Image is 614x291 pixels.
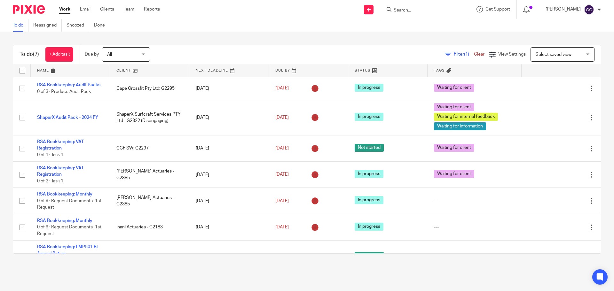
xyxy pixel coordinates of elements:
[110,135,189,161] td: CCF SW: G2297
[434,224,515,230] div: ---
[124,6,134,12] a: Team
[100,6,114,12] a: Clients
[110,241,189,273] td: Kamvalethu - G2421
[393,8,451,13] input: Search
[485,7,510,11] span: Get Support
[464,52,469,57] span: (1)
[355,196,383,204] span: In progress
[37,199,101,210] span: 0 of 9 · Request Documents_1st Request
[13,5,45,14] img: Pixie
[189,241,269,273] td: [DATE]
[498,52,526,57] span: View Settings
[13,19,28,32] a: To do
[189,188,269,214] td: [DATE]
[355,144,384,152] span: Not started
[275,146,289,150] span: [DATE]
[536,52,571,57] span: Select saved view
[189,214,269,240] td: [DATE]
[189,162,269,188] td: [DATE]
[275,172,289,177] span: [DATE]
[59,6,70,12] a: Work
[37,89,91,94] span: 0 of 3 · Produce Audit Pack
[37,218,92,223] a: RSA Bookkeeping: Monthly
[37,225,101,236] span: 0 of 9 · Request Documents_1st Request
[434,113,498,121] span: Waiting for internal feedback
[110,100,189,135] td: ShaperX Surfcraft Services PTY Ltd - G2322 (Disengaging)
[189,77,269,100] td: [DATE]
[110,188,189,214] td: [PERSON_NAME] Actuaries - G2385
[37,83,100,87] a: RSA Bookkeeping: Audit Packs
[189,135,269,161] td: [DATE]
[37,245,99,256] a: RSA Bookkeeping: EMP501 Bi-Annual Return
[37,192,92,196] a: RSA Bookkeeping: Monthly
[275,115,289,120] span: [DATE]
[355,252,384,260] span: Not started
[275,199,289,203] span: [DATE]
[355,223,383,231] span: In progress
[37,140,84,150] a: RSA Bookkeeping: VAT Registration
[434,170,474,178] span: Waiting for client
[107,52,112,57] span: All
[85,51,99,57] p: Due by
[37,153,63,157] span: 0 of 1 · Task 1
[434,84,474,92] span: Waiting for client
[275,86,289,91] span: [DATE]
[110,77,189,100] td: Cape Crossfit Pty Ltd: G2295
[355,84,383,92] span: In progress
[37,166,84,177] a: RSA Bookkeeping: VAT Registration
[33,19,62,32] a: Reassigned
[110,162,189,188] td: [PERSON_NAME] Actuaries - G2385
[20,51,39,58] h1: To do
[80,6,91,12] a: Email
[474,52,484,57] a: Clear
[584,4,594,15] img: svg%3E
[189,100,269,135] td: [DATE]
[33,52,39,57] span: (7)
[546,6,581,12] p: [PERSON_NAME]
[355,113,383,121] span: In progress
[37,179,63,183] span: 0 of 2 · Task 1
[94,19,110,32] a: Done
[110,214,189,240] td: Inani Actuaries - G2183
[355,170,383,178] span: In progress
[45,47,73,62] a: + Add task
[454,52,474,57] span: Filter
[37,115,98,120] a: ShaperX Audit Pack - 2024 FY
[434,198,515,204] div: ---
[434,103,474,111] span: Waiting for client
[275,225,289,229] span: [DATE]
[67,19,89,32] a: Snoozed
[434,69,445,72] span: Tags
[434,122,486,130] span: Waiting for information
[434,144,474,152] span: Waiting for client
[144,6,160,12] a: Reports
